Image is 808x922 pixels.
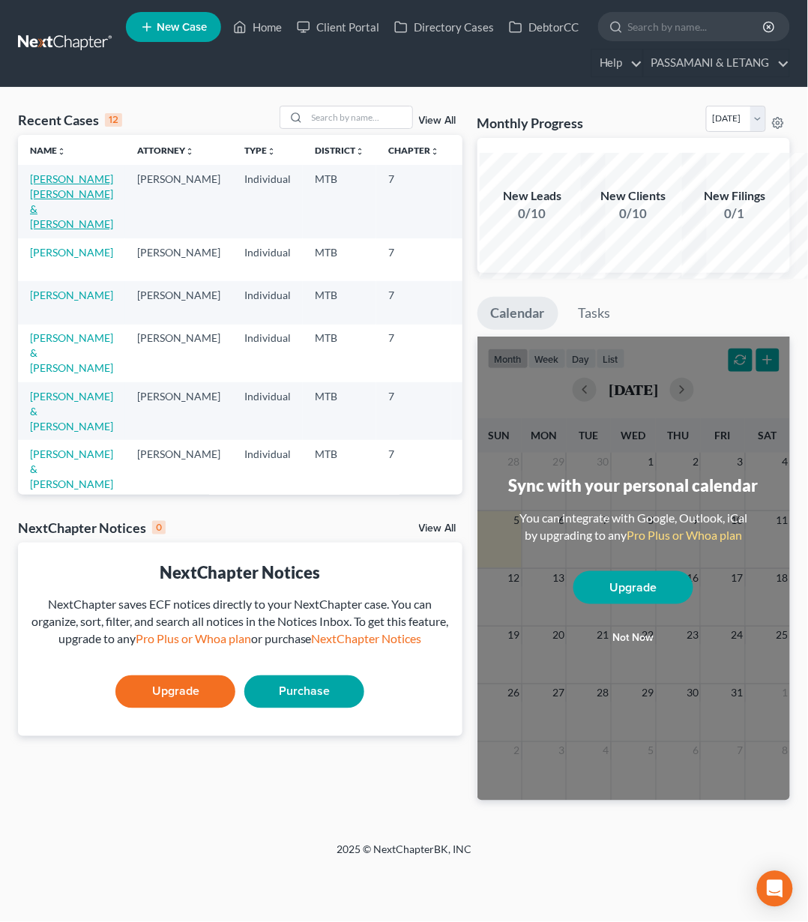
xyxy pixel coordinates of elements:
[18,111,122,129] div: Recent Cases
[513,510,753,544] div: You can integrate with Google, Outlook, iCal by upgrading to any
[573,624,693,654] button: Not now
[115,675,235,708] a: Upgrade
[451,382,523,440] td: 2:22-bk-20077
[303,325,376,382] td: MTB
[30,597,450,648] div: NextChapter saves ECF notices directly to your NextChapter case. You can organize, sort, filter, ...
[125,382,232,440] td: [PERSON_NAME]
[451,238,523,281] td: 2:24-bk-20074
[30,331,113,374] a: [PERSON_NAME] & [PERSON_NAME]
[105,113,122,127] div: 12
[303,440,376,498] td: MTB
[125,325,232,382] td: [PERSON_NAME]
[125,238,232,281] td: [PERSON_NAME]
[136,632,251,646] a: Pro Plus or Whoa plan
[480,187,585,205] div: New Leads
[387,13,501,40] a: Directory Cases
[451,281,523,324] td: 2:25-bk-20009
[289,13,387,40] a: Client Portal
[30,246,113,259] a: [PERSON_NAME]
[581,205,686,223] div: 0/10
[592,49,642,76] a: Help
[627,528,742,542] a: Pro Plus or Whoa plan
[303,165,376,238] td: MTB
[419,115,456,126] a: View All
[30,390,113,433] a: [PERSON_NAME] & [PERSON_NAME]
[303,281,376,324] td: MTB
[185,147,194,156] i: unfold_more
[232,281,303,324] td: Individual
[501,13,586,40] a: DebtorCC
[573,571,693,604] a: Upgrade
[226,13,289,40] a: Home
[376,165,451,238] td: 7
[388,145,439,156] a: Chapterunfold_more
[451,165,523,238] td: 2:25-bk-20160
[477,297,558,330] a: Calendar
[157,22,207,33] span: New Case
[30,448,113,490] a: [PERSON_NAME] & [PERSON_NAME]
[303,382,376,440] td: MTB
[303,238,376,281] td: MTB
[757,871,793,907] div: Open Intercom Messenger
[480,205,585,223] div: 0/10
[30,145,66,156] a: Nameunfold_more
[376,382,451,440] td: 7
[232,238,303,281] td: Individual
[376,238,451,281] td: 7
[232,382,303,440] td: Individual
[232,440,303,498] td: Individual
[565,297,624,330] a: Tasks
[44,843,764,870] div: 2025 © NextChapterBK, INC
[244,145,276,156] a: Typeunfold_more
[57,147,66,156] i: unfold_more
[244,675,364,708] a: Purchase
[315,145,364,156] a: Districtunfold_more
[376,325,451,382] td: 7
[644,49,789,76] a: PASSAMANI & LETANG
[509,474,759,497] div: Sync with your personal calendar
[125,165,232,238] td: [PERSON_NAME]
[477,114,584,132] h3: Monthly Progress
[137,145,194,156] a: Attorneyunfold_more
[682,187,787,205] div: New Filings
[419,523,456,534] a: View All
[451,325,523,382] td: 2:24-bk-20120
[30,289,113,301] a: [PERSON_NAME]
[232,165,303,238] td: Individual
[30,172,113,230] a: [PERSON_NAME] [PERSON_NAME] & [PERSON_NAME]
[125,281,232,324] td: [PERSON_NAME]
[30,561,450,584] div: NextChapter Notices
[376,281,451,324] td: 7
[18,519,166,537] div: NextChapter Notices
[312,632,422,646] a: NextChapter Notices
[232,325,303,382] td: Individual
[682,205,787,223] div: 0/1
[307,106,412,128] input: Search by name...
[125,440,232,498] td: [PERSON_NAME]
[152,521,166,534] div: 0
[581,187,686,205] div: New Clients
[267,147,276,156] i: unfold_more
[376,440,451,498] td: 7
[628,13,765,40] input: Search by name...
[355,147,364,156] i: unfold_more
[430,147,439,156] i: unfold_more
